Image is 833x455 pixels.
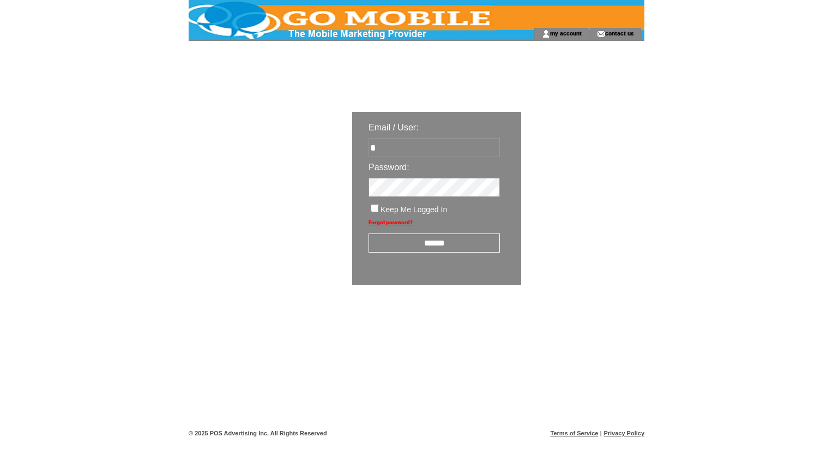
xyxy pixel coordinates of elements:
span: © 2025 POS Advertising Inc. All Rights Reserved [189,430,327,436]
img: account_icon.gif [542,29,550,38]
a: my account [550,29,582,37]
img: transparent.png [553,312,607,326]
a: Privacy Policy [603,430,644,436]
span: Password: [369,163,409,172]
span: Keep Me Logged In [381,205,447,214]
span: Email / User: [369,123,419,132]
a: Forgot password? [369,219,413,225]
a: Terms of Service [551,430,599,436]
img: contact_us_icon.gif [597,29,605,38]
a: contact us [605,29,634,37]
span: | [600,430,602,436]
